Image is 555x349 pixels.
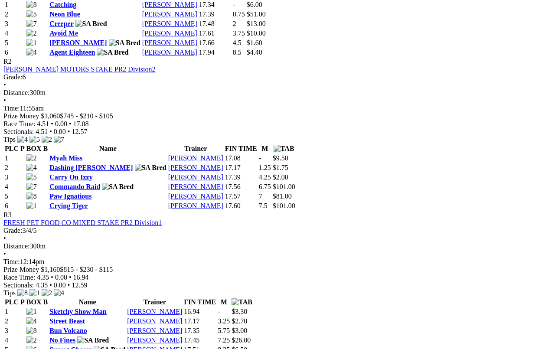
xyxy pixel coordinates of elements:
[26,183,37,191] img: 7
[4,307,25,316] td: 1
[51,274,53,281] span: •
[60,112,113,120] span: $745 - $210 - $105
[4,39,25,47] td: 5
[109,39,140,47] img: SA Bred
[233,49,242,56] text: 8.5
[168,173,223,181] a: [PERSON_NAME]
[49,202,88,209] a: Crying Tiger
[273,202,295,209] span: $101.00
[3,104,20,112] span: Time:
[26,308,37,316] img: 1
[73,274,89,281] span: 16.94
[3,274,35,281] span: Race Time:
[5,298,19,306] span: PLC
[127,336,182,344] a: [PERSON_NAME]
[4,192,25,201] td: 5
[26,164,37,172] img: 4
[37,120,49,127] span: 4.51
[26,192,37,200] img: 8
[4,20,25,28] td: 3
[49,308,107,315] a: Sketchy Show Man
[3,136,16,143] span: Tips
[26,10,37,18] img: 5
[259,202,268,209] text: 7.5
[247,1,262,8] span: $6.00
[168,183,223,190] a: [PERSON_NAME]
[3,65,155,73] a: [PERSON_NAME] MOTORS STAKE PR2 Division2
[3,58,12,65] span: R2
[225,154,258,163] td: 17.08
[49,128,52,135] span: •
[225,202,258,210] td: 17.60
[3,235,6,242] span: •
[218,336,230,344] text: 7.25
[69,120,72,127] span: •
[29,289,40,297] img: 1
[3,89,29,96] span: Distance:
[26,145,42,152] span: BOX
[233,29,245,37] text: 3.75
[259,154,261,162] text: -
[142,49,197,56] a: [PERSON_NAME]
[168,192,223,200] a: [PERSON_NAME]
[127,308,182,315] a: [PERSON_NAME]
[3,219,162,226] a: FRESH PET FOOD CO MIXED STAKE PR2 Division1
[55,274,67,281] span: 0.00
[49,1,76,8] a: Catching
[199,10,232,19] td: 17.39
[36,281,48,289] span: 4.35
[3,120,35,127] span: Race Time:
[26,298,42,306] span: BOX
[4,48,25,57] td: 6
[26,49,37,56] img: 4
[51,120,53,127] span: •
[183,307,216,316] td: 16.94
[168,164,223,171] a: [PERSON_NAME]
[4,317,25,326] td: 2
[168,202,223,209] a: [PERSON_NAME]
[259,192,262,200] text: 7
[49,29,78,37] a: Avoid Me
[273,173,288,181] span: $2.00
[3,258,552,266] div: 12:14pm
[29,136,40,144] img: 5
[4,10,25,19] td: 2
[26,336,37,344] img: 2
[3,242,552,250] div: 300m
[247,20,266,27] span: $13.00
[218,317,230,325] text: 3.25
[168,154,223,162] a: [PERSON_NAME]
[26,327,37,335] img: 8
[26,1,37,9] img: 8
[69,274,72,281] span: •
[273,164,288,171] span: $1.75
[49,281,52,289] span: •
[3,281,34,289] span: Sectionals:
[68,128,70,135] span: •
[232,308,247,315] span: $3.30
[142,1,197,8] a: [PERSON_NAME]
[55,120,67,127] span: 0.00
[3,266,552,274] div: Prize Money $1,160
[233,39,242,46] text: 4.5
[199,29,232,38] td: 17.61
[183,336,216,345] td: 17.45
[49,173,93,181] a: Carry On Izzy
[54,136,64,144] img: 7
[259,173,271,181] text: 4.25
[49,192,91,200] a: Paw Ignatious
[259,164,271,171] text: 1.25
[54,289,64,297] img: 4
[199,20,232,28] td: 17.48
[49,154,82,162] a: Myah Miss
[26,317,37,325] img: 4
[4,173,25,182] td: 3
[4,0,25,9] td: 1
[273,183,295,190] span: $101.00
[60,266,113,273] span: $815 - $230 - $115
[4,163,25,172] td: 2
[73,120,89,127] span: 17.08
[49,317,85,325] a: Street Beast
[26,29,37,37] img: 2
[127,327,182,334] a: [PERSON_NAME]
